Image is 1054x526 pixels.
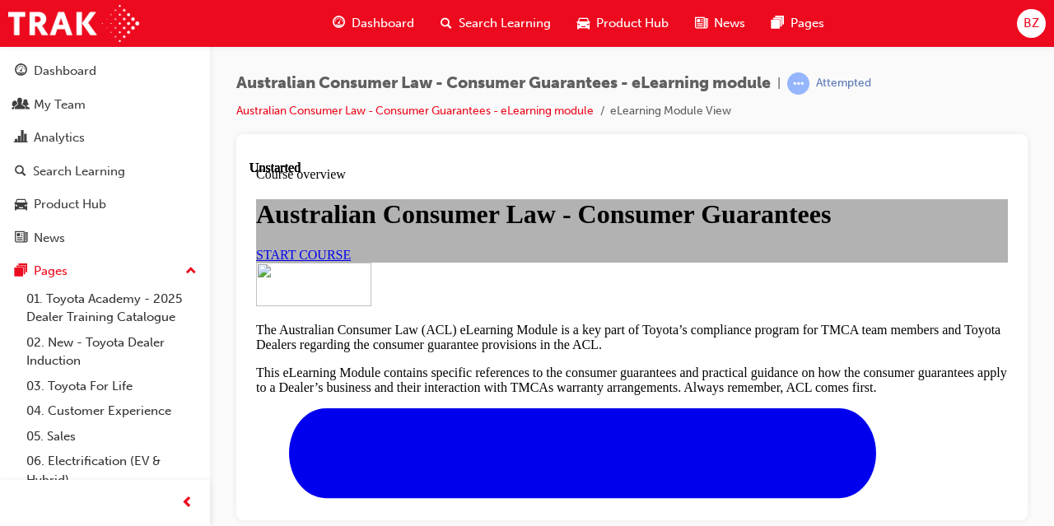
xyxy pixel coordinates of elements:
a: News [7,223,203,254]
li: eLearning Module View [610,102,731,121]
p: The Australian Consumer Law (ACL) eLearning Module is a key part of Toyota’s compliance program f... [7,162,758,192]
span: news-icon [695,13,707,34]
a: 05. Sales [20,424,203,449]
span: learningRecordVerb_ATTEMPT-icon [787,72,809,95]
div: Dashboard [34,62,96,81]
a: 06. Electrification (EV & Hybrid) [20,449,203,492]
span: BZ [1024,14,1039,33]
div: My Team [34,95,86,114]
a: START COURSE [7,87,101,101]
a: My Team [7,90,203,120]
h1: Australian Consumer Law - Consumer Guarantees [7,39,758,69]
span: news-icon [15,231,27,246]
a: Australian Consumer Law - Consumer Guarantees - eLearning module [236,104,594,118]
a: 04. Customer Experience [20,398,203,424]
a: pages-iconPages [758,7,837,40]
a: 03. Toyota For Life [20,374,203,399]
span: Course overview [7,7,96,21]
span: Search Learning [459,14,551,33]
span: car-icon [577,13,590,34]
span: people-icon [15,98,27,113]
button: Pages [7,256,203,286]
div: Search Learning [33,162,125,181]
span: | [777,74,781,93]
span: Dashboard [352,14,414,33]
button: DashboardMy TeamAnalyticsSearch LearningProduct HubNews [7,53,203,256]
span: News [714,14,745,33]
span: car-icon [15,198,27,212]
span: guage-icon [333,13,345,34]
div: Product Hub [34,195,106,214]
a: car-iconProduct Hub [564,7,682,40]
a: 01. Toyota Academy - 2025 Dealer Training Catalogue [20,286,203,330]
a: Analytics [7,123,203,153]
span: Pages [790,14,824,33]
span: chart-icon [15,131,27,146]
a: Dashboard [7,56,203,86]
a: search-iconSearch Learning [427,7,564,40]
a: Product Hub [7,189,203,220]
a: news-iconNews [682,7,758,40]
span: pages-icon [15,264,27,279]
div: Attempted [816,76,871,91]
span: search-icon [441,13,452,34]
span: Australian Consumer Law - Consumer Guarantees - eLearning module [236,74,771,93]
a: Search Learning [7,156,203,187]
span: prev-icon [181,493,194,514]
div: Analytics [34,128,85,147]
span: up-icon [185,261,197,282]
span: pages-icon [772,13,784,34]
img: Trak [8,5,139,42]
button: BZ [1017,9,1046,38]
div: News [34,229,65,248]
a: guage-iconDashboard [319,7,427,40]
div: Pages [34,262,68,281]
span: guage-icon [15,64,27,79]
p: This eLearning Module contains specific references to the consumer guarantees and practical guida... [7,205,758,235]
span: search-icon [15,165,26,179]
a: 02. New - Toyota Dealer Induction [20,330,203,374]
span: Product Hub [596,14,669,33]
